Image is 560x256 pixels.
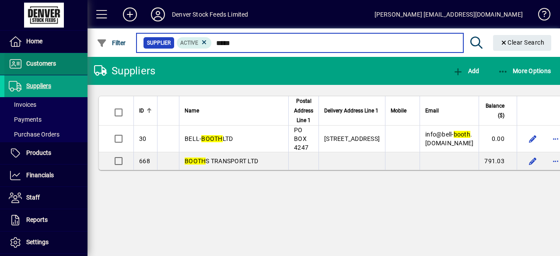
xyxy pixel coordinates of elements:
span: Supplier [147,39,171,47]
span: Email [425,106,439,116]
div: Balance ($) [484,101,512,120]
button: More Options [496,63,553,79]
span: Settings [26,238,49,245]
div: Email [425,106,473,116]
a: Purchase Orders [4,127,87,142]
div: Mobile [391,106,414,116]
span: Staff [26,194,40,201]
button: Clear [493,35,552,51]
span: S TRANSPORT LTD [185,158,258,165]
a: Reports [4,209,87,231]
div: Name [185,106,283,116]
span: Name [185,106,199,116]
span: Balance ($) [484,101,504,120]
button: Add [451,63,481,79]
span: BELL- LTD [185,135,233,142]
a: Customers [4,53,87,75]
span: 30 [139,135,147,142]
button: Profile [144,7,172,22]
span: Active [180,40,198,46]
span: ID [139,106,144,116]
span: Purchase Orders [9,131,59,138]
em: BOOTH [185,158,206,165]
span: Products [26,149,51,156]
span: Delivery Address Line 1 [324,106,378,116]
div: Suppliers [94,64,155,78]
span: Financials [26,172,54,179]
button: Edit [526,132,540,146]
span: Customers [26,60,56,67]
a: Payments [4,112,87,127]
span: Payments [9,116,42,123]
td: 791.03 [479,152,517,170]
span: Postal Address Line 1 [294,96,313,125]
span: 668 [139,158,150,165]
td: 0.00 [479,126,517,152]
em: booth [454,131,470,138]
a: Products [4,142,87,164]
button: Add [116,7,144,22]
button: Filter [94,35,128,51]
span: [STREET_ADDRESS] [324,135,380,142]
span: Reports [26,216,48,223]
a: Invoices [4,97,87,112]
a: Home [4,31,87,53]
span: Add [453,67,479,74]
em: BOOTH [201,135,222,142]
a: Knowledge Base [532,2,549,30]
a: Settings [4,231,87,253]
span: info@bell- .[DOMAIN_NAME] [425,131,473,147]
button: Edit [526,154,540,168]
span: Mobile [391,106,406,116]
a: Staff [4,187,87,209]
mat-chip: Activation Status: Active [177,37,212,49]
a: Financials [4,165,87,186]
div: ID [139,106,152,116]
span: Filter [97,39,126,46]
span: Invoices [9,101,36,108]
div: Denver Stock Feeds Limited [172,7,248,21]
span: Home [26,38,42,45]
span: PO BOX 4247 [294,126,308,151]
span: More Options [498,67,551,74]
span: Suppliers [26,82,51,89]
span: Clear Search [500,39,545,46]
div: [PERSON_NAME] [EMAIL_ADDRESS][DOMAIN_NAME] [374,7,523,21]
